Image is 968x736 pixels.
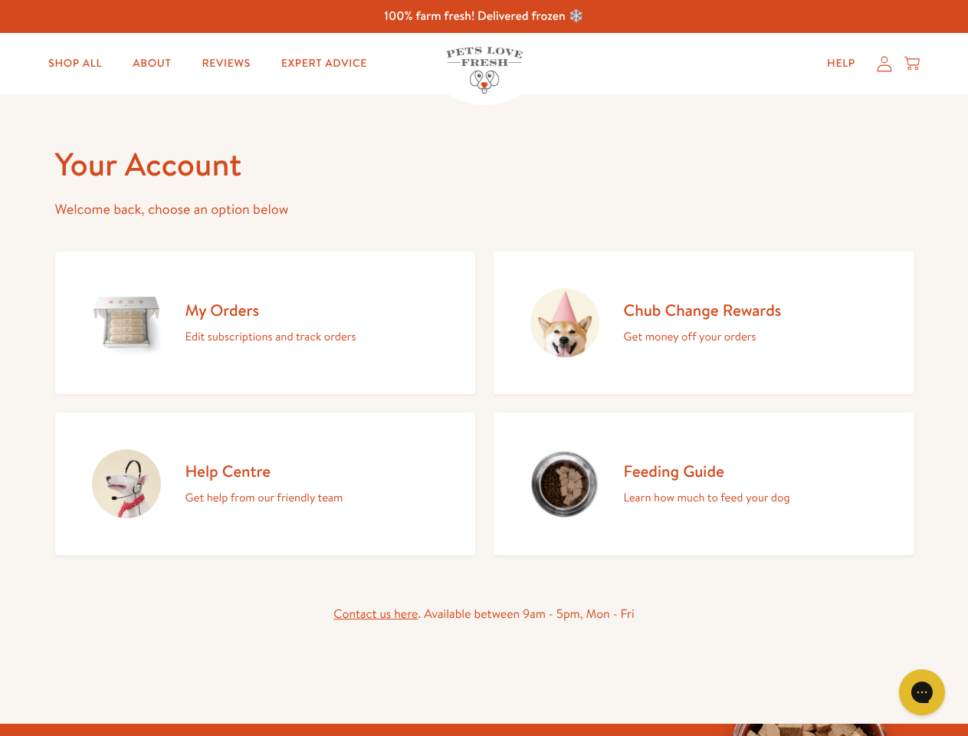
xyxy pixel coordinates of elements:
[446,47,523,94] img: Pets Love Fresh
[624,461,790,481] h2: Feeding Guide
[55,198,914,222] p: Welcome back, choose an option below
[189,48,262,79] a: Reviews
[269,48,379,79] a: Expert Advice
[624,488,790,508] p: Learn how much to feed your dog
[55,143,914,186] h1: Your Account
[55,251,475,394] a: My Orders Edit subscriptions and track orders
[185,488,343,508] p: Get help from our friendly team
[185,327,356,347] p: Edit subscriptions and track orders
[815,48,868,79] a: Help
[55,412,475,555] a: Help Centre Get help from our friendly team
[120,48,183,79] a: About
[891,664,953,721] iframe: Gorgias live chat messenger
[185,300,356,320] h2: My Orders
[494,412,914,555] a: Feeding Guide Learn how much to feed your dog
[624,327,782,347] p: Get money off your orders
[185,461,343,481] h2: Help Centre
[55,604,914,625] div: . Available between 9am - 5pm, Mon - Fri
[333,606,418,623] a: Contact us here
[494,251,914,394] a: Chub Change Rewards Get money off your orders
[624,300,782,320] h2: Chub Change Rewards
[36,48,114,79] a: Shop All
